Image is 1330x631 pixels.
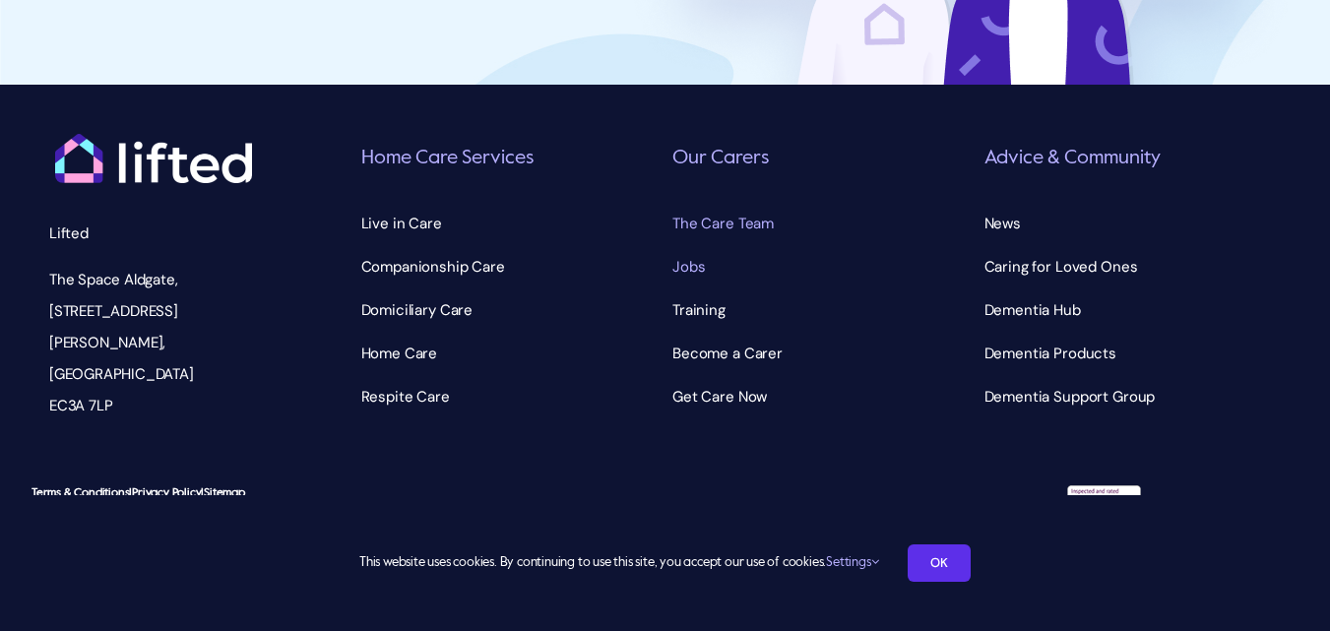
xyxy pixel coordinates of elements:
span: Domiciliary Care [361,294,474,326]
strong: | | [32,487,245,499]
nav: Advice & Community [984,208,1282,412]
span: Dementia Products [984,338,1116,369]
span: Home Care [361,338,438,369]
a: Become a Carer [672,338,970,369]
a: News [984,208,1282,239]
a: Live in Care [361,208,659,239]
img: logo-white [55,134,252,183]
span: This website uses cookies. By continuing to use this site, you accept our use of cookies. [359,547,878,579]
span: Jobs [672,251,705,283]
a: Caring for Loved Ones [984,251,1282,283]
a: Training [672,294,970,326]
a: Companionship Care [361,251,659,283]
a: CQC [1067,485,1141,505]
nav: Home Care Services [361,208,659,412]
span: Get Care Now [672,381,767,412]
h6: Home Care Services [361,146,659,172]
a: Dementia Support Group [984,381,1282,412]
a: Get Care Now [672,381,970,412]
span: Dementia Hub [984,294,1081,326]
span: Live in Care [361,208,442,239]
p: The Space Aldgate, [STREET_ADDRESS][PERSON_NAME], [GEOGRAPHIC_DATA] EC3A 7LP [49,264,259,421]
a: Terms & Conditions [32,487,129,499]
span: The Care Team [672,208,774,239]
p: Lifted [49,218,259,249]
span: Dementia Support Group [984,381,1156,412]
a: Privacy Policy [132,487,201,499]
span: Training [672,294,726,326]
span: Companionship Care [361,251,505,283]
a: Respite Care [361,381,659,412]
a: Jobs [672,251,970,283]
a: Home Care [361,338,659,369]
a: Sitemap [204,487,245,499]
span: Become a Carer [672,338,783,369]
span: Respite Care [361,381,450,412]
span: Caring for Loved Ones [984,251,1138,283]
a: Domiciliary Care [361,294,659,326]
p: We are regulated by the Care Quality Commission which is the independent regulator of health and ... [32,477,859,603]
a: The Care Team [672,208,970,239]
h6: Advice & Community [984,146,1282,172]
a: OK [908,544,971,582]
h6: Our Carers [672,146,970,172]
a: Dementia Hub [984,294,1282,326]
a: Dementia Products [984,338,1282,369]
span: News [984,208,1021,239]
nav: Our Carers [672,208,970,412]
a: Settings [826,556,878,569]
